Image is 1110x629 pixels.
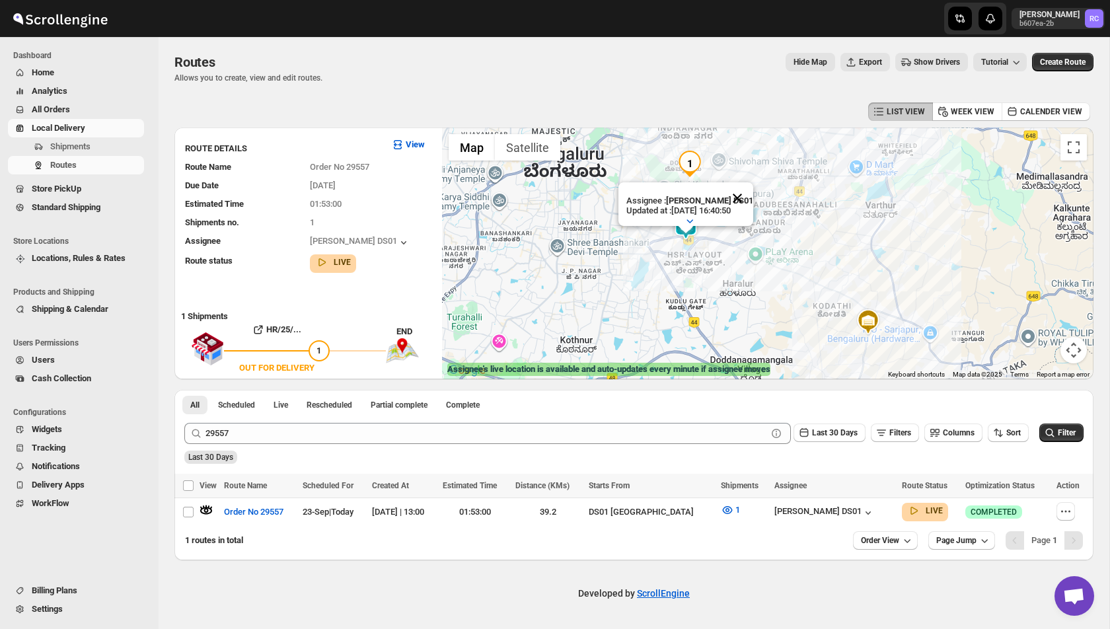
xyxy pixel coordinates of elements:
img: shop.svg [191,323,224,375]
div: END [396,325,435,338]
label: Assignee's live location is available and auto-updates every minute if assignee moves [447,363,770,376]
span: Users Permissions [13,338,149,348]
span: Store PickUp [32,184,81,194]
div: [DATE] | 13:00 [372,505,435,519]
p: Allows you to create, view and edit routes. [174,73,322,83]
span: Order No 29557 [224,505,283,519]
button: Columns [924,424,982,442]
button: Billing Plans [8,581,144,600]
b: 1 Shipments [174,305,228,321]
span: Routes [50,160,77,170]
span: Estimated Time [185,199,244,209]
button: Export [840,53,890,71]
span: Analytics [32,86,67,96]
button: LIST VIEW [868,102,933,121]
span: Assignee [185,236,221,246]
button: Users [8,351,144,369]
span: Home [32,67,54,77]
button: Show satellite imagery [495,134,560,161]
span: Export [859,57,882,67]
button: All Orders [8,100,144,119]
span: WorkFlow [32,498,69,508]
span: Locations, Rules & Rates [32,253,126,263]
b: LIVE [334,258,351,267]
span: Hide Map [794,57,827,67]
span: 1 routes in total [185,535,243,545]
span: Shipments [721,481,758,490]
button: Create Route [1032,53,1093,71]
button: Order No 29557 [216,501,291,523]
button: [PERSON_NAME] DS01 [774,506,875,519]
p: b607ea-2b [1019,20,1080,28]
span: Live [274,400,288,410]
span: Route Name [224,481,267,490]
button: Locations, Rules & Rates [8,249,144,268]
button: LIVE [907,504,943,517]
span: Scheduled [218,400,255,410]
span: Shipments [50,141,91,151]
button: Shipments [8,137,144,156]
button: Delivery Apps [8,476,144,494]
p: Updated at : [DATE] 16:40:50 [626,205,753,215]
span: Map data ©2025 [953,371,1002,378]
button: Shipping & Calendar [8,300,144,318]
button: Tracking [8,439,144,457]
button: Settings [8,600,144,618]
span: 1 [735,505,740,515]
span: Order No 29557 [310,162,369,172]
a: Report a map error [1037,371,1090,378]
button: View [383,134,433,155]
span: Routes [174,54,215,70]
a: Open this area in Google Maps (opens a new window) [445,362,489,379]
b: HR/25/... [266,324,301,334]
button: All routes [182,396,207,414]
button: Cash Collection [8,369,144,388]
span: Optimization Status [965,481,1035,490]
span: Local Delivery [32,123,85,133]
div: 01:53:00 [443,505,507,519]
input: Press enter after typing | Search Eg. Order No 29557 [205,423,767,444]
text: RC [1090,15,1099,23]
a: ScrollEngine [637,588,690,599]
button: [PERSON_NAME] DS01 [310,236,410,249]
button: Show street map [449,134,495,161]
span: Route status [185,256,233,266]
span: Configurations [13,407,149,418]
span: Store Locations [13,236,149,246]
span: WEEK VIEW [951,106,994,117]
span: Estimated Time [443,481,497,490]
h3: ROUTE DETAILS [185,142,381,155]
span: 01:53:00 [310,199,342,209]
span: Filter [1058,428,1076,437]
span: Widgets [32,424,62,434]
b: [PERSON_NAME] DS01 [666,196,753,205]
span: Route Name [185,162,231,172]
img: Google [445,362,489,379]
span: Starts From [589,481,630,490]
span: Delivery Apps [32,480,85,490]
span: Sort [1006,428,1021,437]
img: ScrollEngine [11,2,110,35]
div: OUT FOR DELIVERY [239,361,314,375]
img: trip_end.png [386,338,419,363]
span: Distance (KMs) [515,481,570,490]
span: All [190,400,200,410]
div: 39.2 [515,505,580,519]
span: Due Date [185,180,219,190]
button: Show Drivers [895,53,968,71]
span: Shipping & Calendar [32,304,108,314]
span: Columns [943,428,975,437]
span: Page Jump [936,535,977,546]
span: View [200,481,217,490]
nav: Pagination [1006,531,1083,550]
span: Tracking [32,443,65,453]
span: Show Drivers [914,57,960,67]
button: Routes [8,156,144,174]
span: Settings [32,604,63,614]
span: Products and Shipping [13,287,149,297]
span: Partial complete [371,400,427,410]
button: LIVE [315,256,351,269]
span: Assignee [774,481,807,490]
